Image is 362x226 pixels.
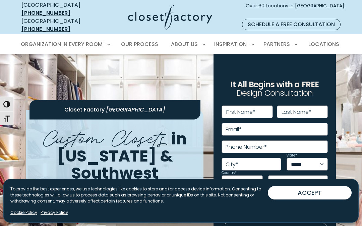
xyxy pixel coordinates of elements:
span: About Us [171,40,198,48]
span: [GEOGRAPHIC_DATA] [106,106,165,114]
label: Phone Number [226,144,267,150]
a: [PHONE_NUMBER] [21,9,70,17]
span: Inspiration [214,40,247,48]
a: [PHONE_NUMBER] [21,25,70,33]
label: Last Name [282,109,311,115]
span: Partners [263,40,290,48]
label: Country [222,171,237,175]
button: ACCEPT [268,186,352,199]
a: Cookie Policy [10,210,37,216]
span: Locations [308,40,339,48]
p: To provide the best experiences, we use technologies like cookies to store and/or access device i... [10,186,268,204]
nav: Primary Menu [16,35,346,54]
a: Privacy Policy [41,210,68,216]
label: State [287,154,297,157]
span: in [US_STATE] & Southwest [US_STATE] [57,128,187,201]
label: Email [226,127,242,132]
span: Over 60 Locations in [GEOGRAPHIC_DATA]! [246,2,346,16]
label: City [226,162,238,167]
span: It All Begins with a FREE [230,79,319,90]
span: Our Process [121,40,158,48]
span: Closet Factory [64,106,105,114]
img: Closet Factory Logo [128,5,212,30]
span: Design Consultation [237,88,313,99]
label: First Name [226,109,255,115]
div: [GEOGRAPHIC_DATA] [21,17,95,33]
span: Organization in Every Room [21,40,103,48]
span: Custom Closets [43,121,168,151]
div: [GEOGRAPHIC_DATA] [21,1,95,17]
a: Schedule a Free Consultation [242,19,341,30]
